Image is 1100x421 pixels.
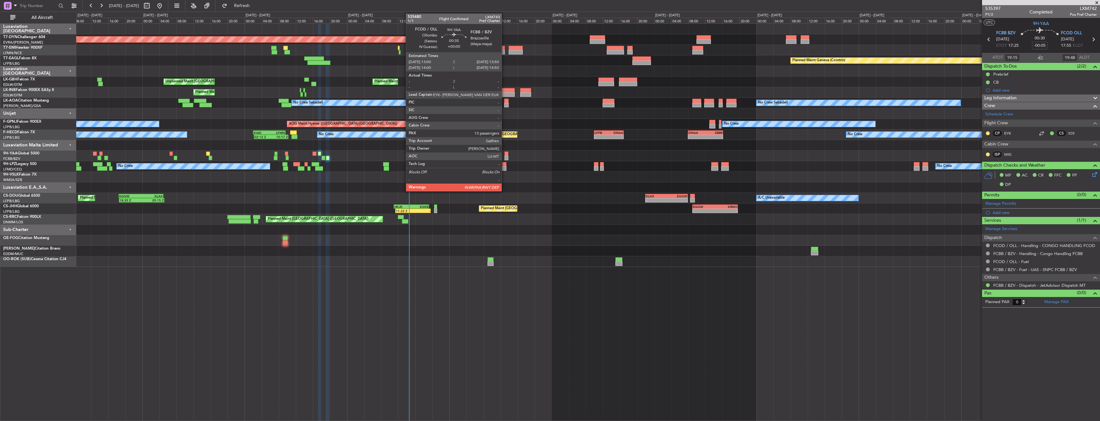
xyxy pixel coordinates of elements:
span: ALDT [1079,54,1090,61]
div: No Crew [724,119,739,129]
div: No Crew [319,130,334,139]
span: Refresh [229,4,255,8]
a: Manage PAX [1044,299,1069,305]
div: - [715,209,737,213]
a: LFMN/NCE [3,51,22,55]
div: Planned Maint [GEOGRAPHIC_DATA] ([GEOGRAPHIC_DATA]) [477,130,578,139]
div: 12:00 [398,18,415,23]
span: Crew [984,102,995,110]
div: 00:00 [654,18,671,23]
div: 04:00 [978,18,995,23]
div: 20:00 [535,18,552,23]
label: Planned PAX [985,299,1009,305]
span: 9H-YAA [3,152,18,155]
a: CS-RRCFalcon 900LX [3,215,41,219]
div: Prebrief [993,71,1008,77]
div: 02:12 Z [254,135,271,139]
div: A/C Unavailable [758,193,785,203]
a: LFPB/LBG [3,135,20,140]
div: 12:00 [808,18,825,23]
div: 20:00 [637,18,654,23]
div: 12:00 [194,18,211,23]
a: EYK [1004,130,1019,136]
a: CS-DOUGlobal 6500 [3,194,40,198]
div: 00:00 [961,18,978,23]
a: LFPB/LBG [3,61,20,66]
div: Planned Maint Geneva (Cointrin) [195,87,248,97]
a: IOS [1068,130,1083,136]
a: MIG [1004,152,1019,157]
span: Others [984,274,998,281]
div: 00:00 [142,18,159,23]
span: [DATE] - [DATE] [109,3,139,9]
div: [DATE] - [DATE] [78,13,102,18]
div: [DATE] - [DATE] [962,13,987,18]
div: [DATE] - [DATE] [655,13,680,18]
div: [DATE] - [DATE] [450,13,475,18]
a: Manage Permits [985,201,1016,207]
div: No Crew Sabadell [293,98,323,108]
span: FP [1072,172,1077,179]
span: Leg Information [984,95,1017,102]
div: 16:00 [211,18,228,23]
span: OO-ROK (SUB) [3,257,31,261]
span: Services [984,217,1001,224]
button: All Aircraft [7,12,70,23]
span: All Aircraft [17,15,68,20]
div: 11:22 Z [396,209,413,213]
div: [DATE] - [DATE] [860,13,884,18]
input: Trip Number [20,1,56,11]
div: 08:00 [381,18,398,23]
div: 04:00 [671,18,688,23]
div: Planned Maint [GEOGRAPHIC_DATA] ([GEOGRAPHIC_DATA]) [481,204,582,213]
a: [PERSON_NAME]Citation Bravo [3,247,60,251]
input: --:-- [1004,54,1020,62]
div: EGKB [412,205,429,209]
input: --:-- [1062,54,1078,62]
div: Add new [993,210,1097,215]
div: DNAA [688,131,705,135]
span: CS-DOU [3,194,18,198]
div: 16:00 [927,18,944,23]
a: EDDM/MUC [3,252,23,256]
div: No Crew [848,130,863,139]
div: - [693,209,715,213]
a: LFPB/LBG [3,199,20,203]
div: Completed [1029,9,1053,15]
span: LX-GBH [3,78,17,81]
span: F-HECD [3,130,17,134]
div: 08:00 [688,18,705,23]
a: LFPB/LBG [3,209,20,214]
a: T7-EAGLFalcon 8X [3,56,37,60]
span: 00:30 [1035,35,1045,42]
div: 16:00 [620,18,637,23]
a: FCOD / OLL - Handling - CONGO HANDLING FCOD [993,243,1095,248]
div: 20:00 [739,18,756,23]
span: Permits [984,192,999,199]
div: KLAX [646,194,666,198]
div: LFPB [595,131,609,135]
div: CS [1056,130,1067,137]
div: 12:00 [910,18,927,23]
span: T7-DYN [3,35,18,39]
div: 04:00 [159,18,176,23]
a: LFPB/LBG [3,125,20,129]
div: KIAD [254,131,269,135]
span: (0/0) [1077,191,1086,198]
span: F-GPNJ [3,120,17,124]
a: LX-GBHFalcon 7X [3,78,35,81]
a: LX-AOACitation Mustang [3,99,49,103]
div: KLAX [141,194,163,198]
div: EGGW [666,194,687,198]
div: - [688,135,705,139]
span: Pos Pref Charter [1070,12,1097,17]
div: 12:00 [91,18,108,23]
div: [DATE] - [DATE] [143,13,168,18]
a: T7-EMIHawker 900XP [3,46,42,50]
div: - [595,135,609,139]
div: 00:00 [347,18,364,23]
div: 12:00 [705,18,722,23]
div: ISP [992,151,1003,158]
div: 20:00 [125,18,142,23]
div: - [705,135,722,139]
